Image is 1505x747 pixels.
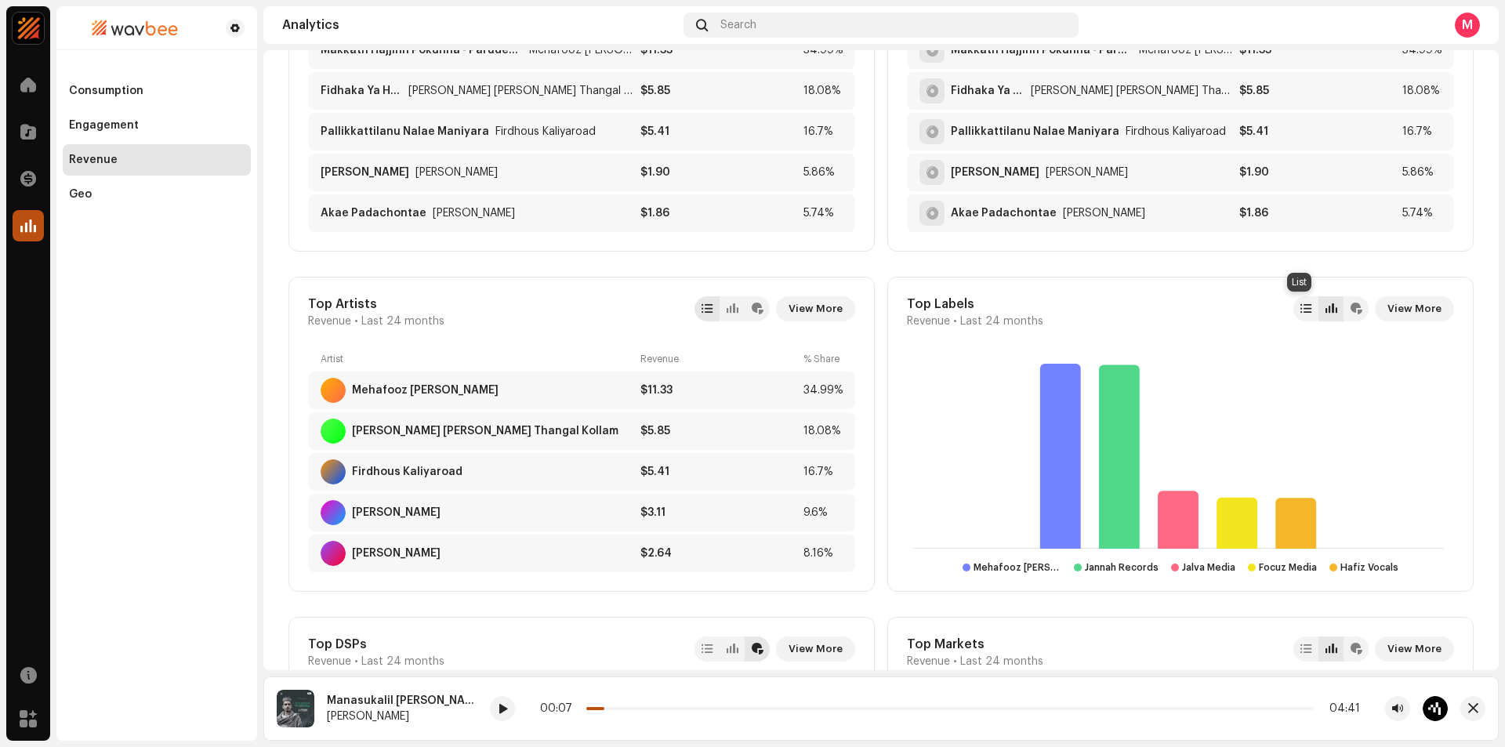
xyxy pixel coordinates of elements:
div: 5.86% [1402,166,1442,179]
span: • [953,315,957,328]
div: $2.64 [640,547,797,560]
div: Artist [321,353,634,365]
div: Pallikkattilanu Nalae Maniyara [495,125,596,138]
div: Hafiz Vocals [1340,561,1398,574]
div: Hafiz Ameen Muhammed [352,506,441,519]
div: M [1455,13,1480,38]
div: % Share [803,353,843,365]
div: Akae Padachontae [1063,207,1145,219]
div: Jalva Media [1182,561,1235,574]
button: View More [776,636,855,662]
img: e9ac3874-bc5e-4326-9b9c-2c28b129a7d4 [277,690,314,727]
button: View More [1375,636,1454,662]
div: Mehafooz Rihan Feroke [352,384,499,397]
button: View More [776,296,855,321]
div: Mehafooz Rihan Feroke [974,561,1061,574]
div: $5.85 [1239,85,1396,97]
span: Last 24 months [361,315,444,328]
span: Revenue [308,655,351,668]
div: $11.33 [640,384,797,397]
span: View More [1387,633,1442,665]
div: 18.08% [803,85,843,97]
div: 16.7% [803,125,843,138]
span: View More [1387,293,1442,325]
div: Top Labels [907,296,1043,312]
div: Makkath Hajjinn Pokunna - Parudeesayilae Mulla [1139,44,1233,56]
div: $1.86 [640,207,797,219]
div: Akae Padachontae [321,207,426,219]
span: View More [789,633,843,665]
span: Revenue [308,315,351,328]
re-m-nav-item: Consumption [63,75,251,107]
div: Pallikkattilanu Nalae Maniyara [1126,125,1226,138]
re-m-nav-item: Engagement [63,110,251,141]
div: Faha Naseemu [1046,166,1128,179]
div: Firdhous Kaliyaroad [352,466,462,478]
div: Pallikkattilanu Nalae Maniyara [951,125,1119,138]
div: $5.41 [640,125,797,138]
div: 18.08% [1402,85,1442,97]
span: Revenue [907,315,950,328]
div: 8.16% [803,547,843,560]
div: 16.7% [1402,125,1442,138]
re-m-nav-item: Revenue [63,144,251,176]
span: • [354,655,358,668]
div: $5.85 [640,425,797,437]
div: Makkath Hajjinn Pokunna - Parudeesayilae Mulla [529,44,633,56]
span: Search [720,19,756,31]
div: $5.41 [640,466,797,478]
div: $11.33 [640,44,797,56]
div: 9.6% [803,506,843,519]
div: 16.7% [803,466,843,478]
div: Makkath Hajjinn Pokunna - Parudeesayilae Mulla [321,44,523,56]
div: [PERSON_NAME] [327,710,477,723]
span: • [953,655,957,668]
div: Top DSPs [308,636,444,652]
div: $5.41 [1239,125,1396,138]
div: Consumption [69,85,143,97]
div: Makkath Hajjinn Pokunna - Parudeesayilae Mulla [951,44,1133,56]
div: $1.86 [1239,207,1396,219]
img: c67dac8d-87f9-41f2-b580-36d2302fe982 [69,19,201,38]
div: Top Artists [308,296,444,312]
div: Mehfooz Rihan Feroke [352,547,441,560]
div: 34.99% [803,44,843,56]
div: Faha Naseemu [321,166,409,179]
div: 00:07 [540,702,580,715]
span: Last 24 months [361,655,444,668]
re-m-nav-item: Geo [63,179,251,210]
div: 5.74% [803,207,843,219]
div: Focuz Media [1259,561,1317,574]
div: Faha Naseemu [415,166,498,179]
div: Manasukalil [PERSON_NAME] [327,694,477,707]
span: View More [789,293,843,325]
div: $11.33 [1239,44,1396,56]
div: 34.99% [1402,44,1442,56]
div: $1.90 [1239,166,1396,179]
div: Top Markets [907,636,1043,652]
img: edf75770-94a4-4c7b-81a4-750147990cad [13,13,44,44]
div: Akae Padachontae [951,207,1057,219]
span: Last 24 months [960,655,1043,668]
button: View More [1375,296,1454,321]
div: $5.85 [640,85,797,97]
div: 5.74% [1402,207,1442,219]
div: 34.99% [803,384,843,397]
div: Engagement [69,119,139,132]
div: Pallikkattilanu Nalae Maniyara [321,125,489,138]
div: Fidhaka Ya Huda [951,85,1024,97]
div: Fidhaka Ya Huda [321,85,402,97]
div: Fidhaka Ya Huda [1031,85,1233,97]
div: 5.86% [803,166,843,179]
div: Jannah Records [1085,561,1159,574]
div: $1.90 [640,166,797,179]
span: Revenue [907,655,950,668]
div: Sayyid Adhil Thangal Kollam [352,425,618,437]
div: Geo [69,188,92,201]
div: Revenue [69,154,118,166]
div: 04:41 [1320,702,1360,715]
div: $3.11 [640,506,797,519]
div: 18.08% [803,425,843,437]
span: • [354,315,358,328]
div: Akae Padachontae [433,207,515,219]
